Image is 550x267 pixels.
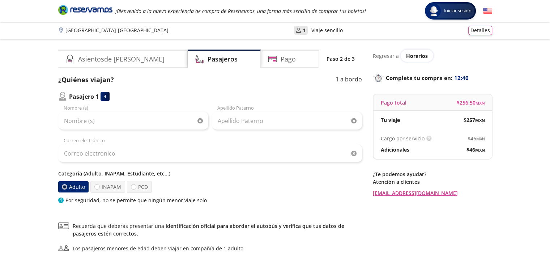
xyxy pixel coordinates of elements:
a: [EMAIL_ADDRESS][DOMAIN_NAME] [373,189,492,197]
p: Cargo por servicio [381,135,425,142]
em: ¡Bienvenido a la nueva experiencia de compra de Reservamos, una forma más sencilla de comprar tus... [115,8,366,14]
a: identificación oficial para abordar el autobús y verifica que tus datos de pasajeros estén correc... [73,223,344,237]
p: [GEOGRAPHIC_DATA] - [GEOGRAPHIC_DATA] [65,26,169,34]
p: Pasajero 1 [69,92,99,101]
small: MXN [475,118,485,123]
p: Tu viaje [381,116,400,124]
span: Iniciar sesión [441,7,474,14]
p: Paso 2 de 3 [327,55,355,63]
i: Brand Logo [58,4,112,15]
h4: Pago [281,54,296,64]
span: $ 257 [464,116,485,124]
input: Correo electrónico [58,144,362,162]
h4: Asientos de [PERSON_NAME] [78,54,165,64]
label: INAPAM [90,181,125,193]
label: Adulto [58,181,89,192]
input: Apellido Paterno [212,112,362,130]
p: ¿Te podemos ayudar? [373,170,492,178]
input: Nombre (s) [58,112,208,130]
p: Regresar a [373,52,399,60]
p: 1 [303,26,306,34]
p: Por seguridad, no se permite que ningún menor viaje solo [65,196,207,204]
p: Categoría (Adulto, INAPAM, Estudiante, etc...) [58,170,362,177]
small: MXN [476,100,485,106]
p: Atención a clientes [373,178,492,186]
small: MXN [476,136,485,141]
span: $ 46 [466,146,485,153]
p: Completa tu compra en : [373,73,492,83]
p: Adicionales [381,146,409,153]
p: Pago total [381,99,406,106]
small: MXN [475,147,485,153]
span: 12:40 [454,74,469,82]
p: 1 a bordo [336,75,362,85]
span: $ 256.50 [457,99,485,106]
button: English [483,7,492,16]
span: Recuerda que deberás presentar una [73,222,362,237]
div: Los pasajeros menores de edad deben viajar en compañía de 1 adulto [73,245,243,252]
span: Horarios [406,52,428,59]
h4: Pasajeros [208,54,238,64]
a: Brand Logo [58,4,112,17]
label: PCD [127,181,152,193]
p: ¿Quiénes viajan? [58,75,114,85]
p: Viaje sencillo [311,26,343,34]
button: Detalles [468,26,492,35]
div: Regresar a ver horarios [373,50,492,62]
div: 4 [101,92,110,101]
span: $ 46 [468,135,485,142]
